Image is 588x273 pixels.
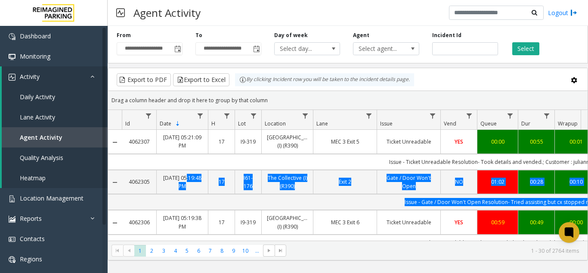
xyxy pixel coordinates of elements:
a: [DATE] 05:19:38 PM [162,214,203,230]
a: Date Filter Menu [195,110,206,122]
a: [DATE] 05:21:09 PM [162,133,203,150]
span: Id [125,120,130,127]
a: Lane Activity [2,107,108,127]
img: pageIcon [116,2,125,23]
a: Gate / Door Won't Open [382,174,435,190]
label: Day of week [274,31,308,39]
label: Agent [353,31,369,39]
a: MEC 3 Exit 6 [319,218,371,226]
span: Page 9 [228,245,239,257]
span: Dur [521,120,530,127]
span: Page 6 [193,245,204,257]
span: Agent Activity [20,133,62,141]
a: 4062307 [127,138,151,146]
span: Monitoring [20,52,50,60]
a: Ticket Unreadable [382,138,435,146]
a: Lot Filter Menu [248,110,260,122]
span: Sortable [174,120,181,127]
a: 00:28 [523,178,549,186]
img: 'icon' [9,53,15,60]
label: Incident Id [432,31,461,39]
a: [GEOGRAPHIC_DATA] (I) (R390) [267,133,308,150]
a: MEC 3 Exit 5 [319,138,371,146]
a: 17 [214,218,229,226]
a: Queue Filter Menu [504,110,516,122]
a: I9-319 [240,138,256,146]
h3: Agent Activity [129,2,205,23]
a: YES [446,138,472,146]
a: 00:55 [523,138,549,146]
a: 17 [214,178,229,186]
div: Data table [108,110,588,241]
span: Page 4 [170,245,181,257]
a: Lane Filter Menu [363,110,375,122]
label: To [195,31,202,39]
span: Go to the next page [263,245,275,257]
span: Dashboard [20,32,51,40]
span: Lane Activity [20,113,55,121]
a: 17 [214,138,229,146]
span: Toggle popup [251,43,261,55]
span: Vend [444,120,456,127]
label: From [117,31,131,39]
a: 00:59 [483,218,513,226]
img: 'icon' [9,216,15,223]
a: Logout [548,8,577,17]
a: Id Filter Menu [143,110,155,122]
img: infoIcon.svg [239,76,246,83]
a: Collapse Details [108,220,122,226]
a: I9-319 [240,218,256,226]
img: 'icon' [9,256,15,263]
a: The Collective (I) (R390) [267,174,308,190]
span: Daily Activity [20,93,55,101]
a: H Filter Menu [221,110,233,122]
span: Page 8 [216,245,228,257]
img: 'icon' [9,195,15,202]
span: YES [455,219,463,226]
span: Quality Analysis [20,154,63,162]
a: 01:02 [483,178,513,186]
a: Quality Analysis [2,147,108,168]
img: 'icon' [9,236,15,243]
a: [GEOGRAPHIC_DATA] (I) (R390) [267,214,308,230]
span: Go to the next page [266,247,272,254]
a: Collapse Details [108,139,122,146]
button: Export to PDF [117,73,171,86]
a: [DATE] 05:19:48 PM [162,174,203,190]
img: logout [570,8,577,17]
a: Agent Activity [2,127,108,147]
span: Contacts [20,235,45,243]
a: 00:49 [523,218,549,226]
a: Location Filter Menu [300,110,311,122]
span: YES [455,138,463,145]
span: Reports [20,214,42,223]
kendo-pager-info: 1 - 30 of 2764 items [291,247,579,254]
span: Page 11 [251,245,263,257]
span: H [211,120,215,127]
span: Date [160,120,171,127]
span: Toggle popup [173,43,182,55]
span: Issue [380,120,393,127]
div: By clicking Incident row you will be taken to the incident details page. [235,73,414,86]
a: 00:00 [483,138,513,146]
a: Activity [2,66,108,87]
a: Dur Filter Menu [541,110,553,122]
a: Ticket Unreadable [382,218,435,226]
span: Page 1 [134,245,146,257]
a: I61-176 [240,174,256,190]
span: Queue [480,120,497,127]
img: 'icon' [9,74,15,81]
a: 4062306 [127,218,151,226]
a: Collapse Details [108,179,122,186]
div: Drag a column header and drop it here to group by that column [108,93,588,108]
a: Heatmap [2,168,108,188]
a: YES [446,218,472,226]
span: Page 10 [240,245,251,257]
span: Location Management [20,194,84,202]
